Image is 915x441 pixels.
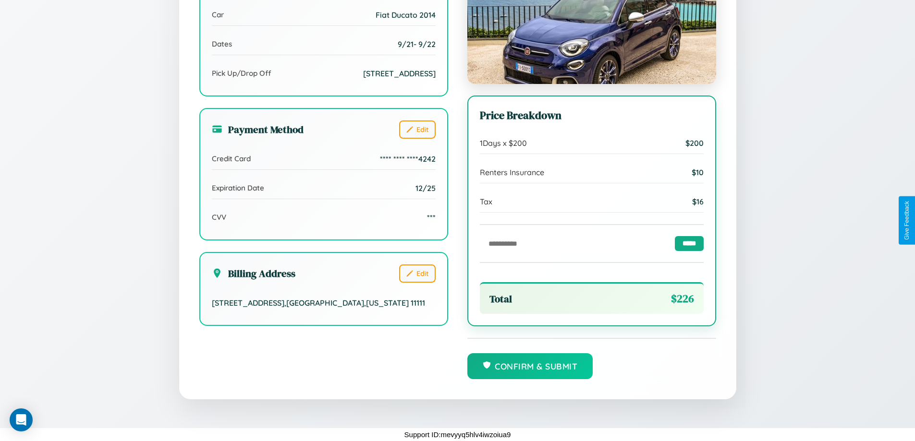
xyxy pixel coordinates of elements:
span: [STREET_ADDRESS] [363,69,436,78]
span: Credit Card [212,154,251,163]
span: Tax [480,197,492,206]
span: CVV [212,213,226,222]
p: Support ID: mevyyq5hlv4iwzoiua9 [404,428,511,441]
span: Dates [212,39,232,48]
div: Open Intercom Messenger [10,408,33,431]
span: 12/25 [415,183,436,193]
span: Renters Insurance [480,167,544,177]
span: 9 / 21 - 9 / 22 [398,39,436,49]
button: Confirm & Submit [467,353,593,379]
span: Expiration Date [212,183,264,192]
h3: Billing Address [212,266,295,280]
span: $ 226 [671,291,694,306]
span: $ 10 [692,167,704,177]
button: Edit [399,120,436,139]
span: Total [489,292,512,306]
button: Edit [399,264,436,283]
span: $ 200 [685,138,704,148]
div: Give Feedback [903,201,910,240]
span: Pick Up/Drop Off [212,69,271,78]
span: 1 Days x $ 200 [480,138,527,148]
span: Car [212,10,224,19]
span: [STREET_ADDRESS] , [GEOGRAPHIC_DATA] , [US_STATE] 11111 [212,298,425,308]
span: $ 16 [692,197,704,206]
h3: Price Breakdown [480,108,704,123]
h3: Payment Method [212,122,304,136]
span: Fiat Ducato 2014 [376,10,436,20]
